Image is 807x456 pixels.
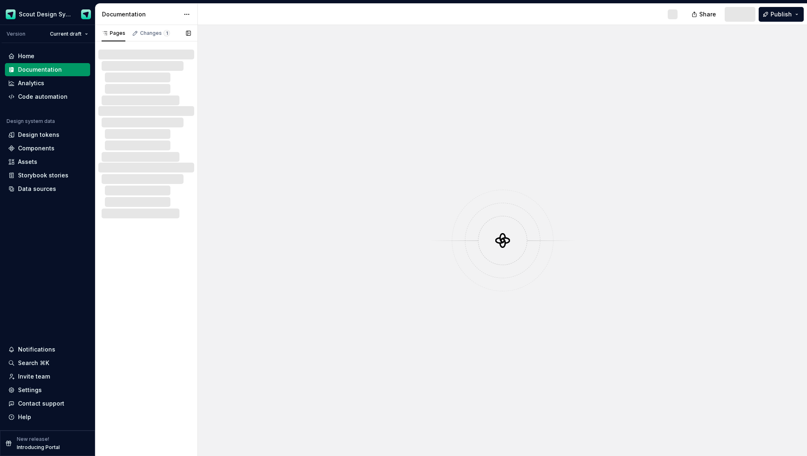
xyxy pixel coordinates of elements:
[18,93,68,101] div: Code automation
[2,5,93,23] button: Scout Design SystemDesign Ops
[7,31,25,37] div: Version
[102,10,179,18] div: Documentation
[18,158,37,166] div: Assets
[5,142,90,155] a: Components
[18,386,42,394] div: Settings
[18,79,44,87] div: Analytics
[5,370,90,383] a: Invite team
[5,63,90,76] a: Documentation
[5,356,90,370] button: Search ⌘K
[50,31,82,37] span: Current draft
[18,66,62,74] div: Documentation
[5,155,90,168] a: Assets
[18,372,50,381] div: Invite team
[140,30,170,36] div: Changes
[5,169,90,182] a: Storybook stories
[18,185,56,193] div: Data sources
[81,9,91,19] img: Design Ops
[18,359,49,367] div: Search ⌘K
[5,383,90,397] a: Settings
[5,343,90,356] button: Notifications
[18,131,59,139] div: Design tokens
[18,345,55,354] div: Notifications
[163,30,170,36] span: 1
[17,444,60,451] p: Introducing Portal
[17,436,49,442] p: New release!
[759,7,804,22] button: Publish
[5,411,90,424] button: Help
[18,413,31,421] div: Help
[6,9,16,19] img: e611c74b-76fc-4ef0-bafa-dc494cd4cb8a.png
[771,10,792,18] span: Publish
[19,10,71,18] div: Scout Design System
[18,399,64,408] div: Contact support
[5,90,90,103] a: Code automation
[18,52,34,60] div: Home
[699,10,716,18] span: Share
[102,30,125,36] div: Pages
[46,28,92,40] button: Current draft
[5,182,90,195] a: Data sources
[18,144,54,152] div: Components
[5,77,90,90] a: Analytics
[7,118,55,125] div: Design system data
[687,7,721,22] button: Share
[5,397,90,410] button: Contact support
[5,50,90,63] a: Home
[5,128,90,141] a: Design tokens
[18,171,68,179] div: Storybook stories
